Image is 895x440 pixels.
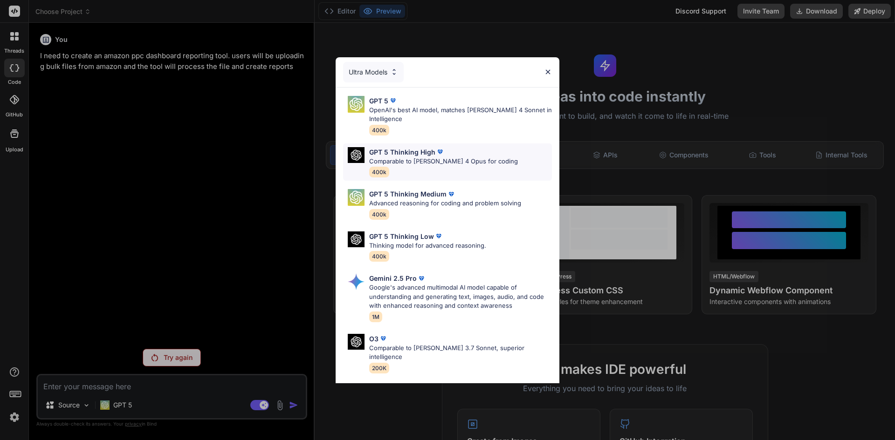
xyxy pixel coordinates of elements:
[348,334,365,350] img: Pick Models
[388,96,398,105] img: premium
[544,68,552,76] img: close
[369,147,435,157] p: GPT 5 Thinking High
[434,231,443,241] img: premium
[369,189,447,199] p: GPT 5 Thinking Medium
[369,199,521,208] p: Advanced reasoning for coding and problem solving
[369,96,388,106] p: GPT 5
[447,190,456,199] img: premium
[435,147,445,156] img: premium
[343,62,404,82] div: Ultra Models
[369,157,518,166] p: Comparable to [PERSON_NAME] 4 Opus for coding
[369,363,389,373] span: 200K
[417,274,426,283] img: premium
[369,106,552,124] p: OpenAI's best AI model, matches [PERSON_NAME] 4 Sonnet in Intelligence
[379,334,388,343] img: premium
[369,125,389,135] span: 400k
[369,251,389,262] span: 400k
[369,334,379,344] p: O3
[369,283,552,311] p: Google's advanced multimodal AI model capable of understanding and generating text, images, audio...
[348,96,365,113] img: Pick Models
[369,311,382,322] span: 1M
[348,189,365,206] img: Pick Models
[348,231,365,248] img: Pick Models
[369,344,552,362] p: Comparable to [PERSON_NAME] 3.7 Sonnet, superior intelligence
[369,273,417,283] p: Gemini 2.5 Pro
[369,209,389,220] span: 400k
[369,167,389,177] span: 400k
[369,241,486,250] p: Thinking model for advanced reasoning.
[369,231,434,241] p: GPT 5 Thinking Low
[390,68,398,76] img: Pick Models
[348,273,365,290] img: Pick Models
[348,147,365,163] img: Pick Models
